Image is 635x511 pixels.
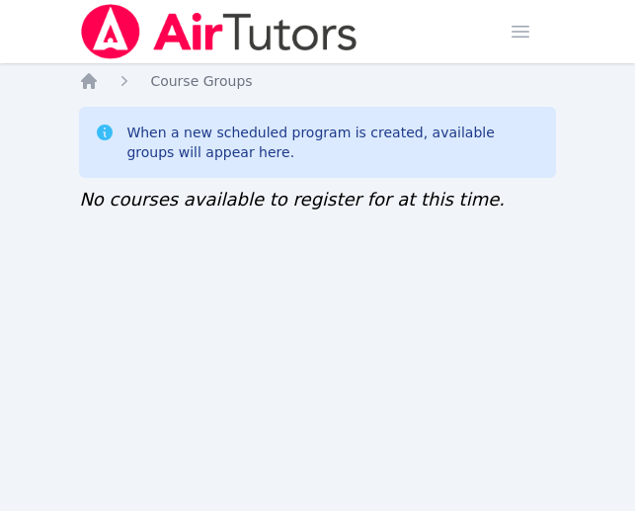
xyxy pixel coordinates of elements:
[150,71,252,91] a: Course Groups
[79,189,505,210] span: No courses available to register for at this time.
[79,71,555,91] nav: Breadcrumb
[79,4,358,59] img: Air Tutors
[126,123,539,162] div: When a new scheduled program is created, available groups will appear here.
[150,73,252,89] span: Course Groups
